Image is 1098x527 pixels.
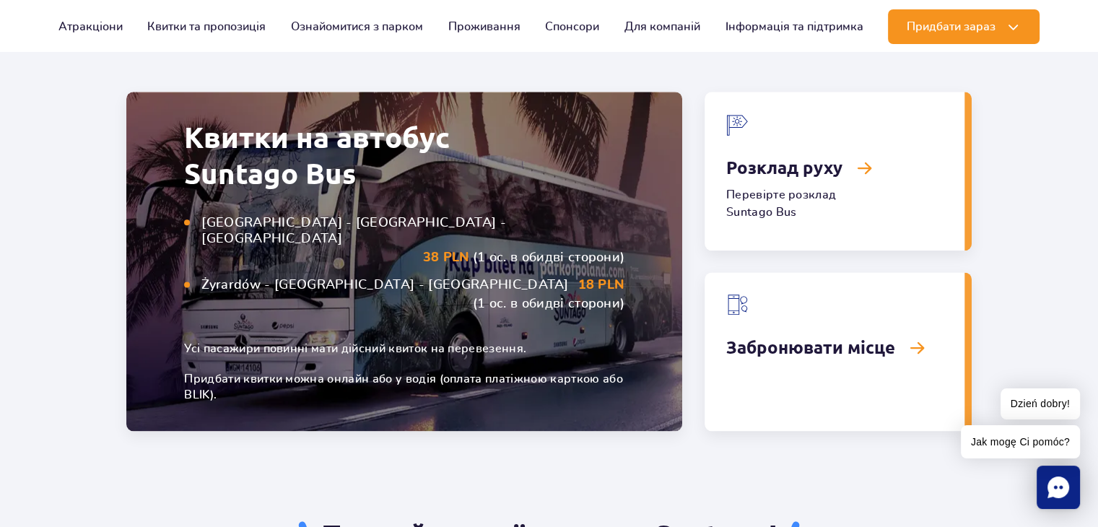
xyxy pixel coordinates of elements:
[184,120,624,192] h2: Квитки на автобус Suntago Bus
[448,9,520,44] a: Проживання
[147,9,266,44] a: Квитки та пропозиція
[907,20,995,33] span: Придбати зараз
[726,9,863,44] a: Інформація та підтримка
[1001,388,1080,419] span: Dzień dobry!
[184,371,624,403] small: Придбати квитки можна онлайн або у водія (оплата платіжною карткою або BLIK).
[578,277,624,293] strong: 18 PLN
[184,215,624,266] p: (1 ос. в обидві сторони)
[291,9,423,44] a: Ознайомитися з парком
[624,9,700,44] a: Для компаній
[705,92,964,251] a: Розклад руху
[184,341,624,357] small: Усі пасажири повинні мати дійсний квиток на перевезення.
[545,9,599,44] a: Спонсори
[126,92,682,431] img: Автобус Suntago, прикрашений пальмами. На боці автобуса напис: «Купи квиток на http://parkofpolan...
[888,9,1040,44] button: Придбати зараз
[423,250,470,266] strong: 38 PLN
[1037,466,1080,509] div: Chat
[201,215,624,247] span: [GEOGRAPHIC_DATA] - [GEOGRAPHIC_DATA] - [GEOGRAPHIC_DATA]
[961,425,1080,458] span: Jak mogę Ci pomóc?
[58,9,123,44] a: Атракціони
[184,277,624,312] p: (1 ос. в обидві сторони)
[705,272,964,431] a: Забронювати місце
[201,277,575,293] span: Żyrardów - [GEOGRAPHIC_DATA] - [GEOGRAPHIC_DATA]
